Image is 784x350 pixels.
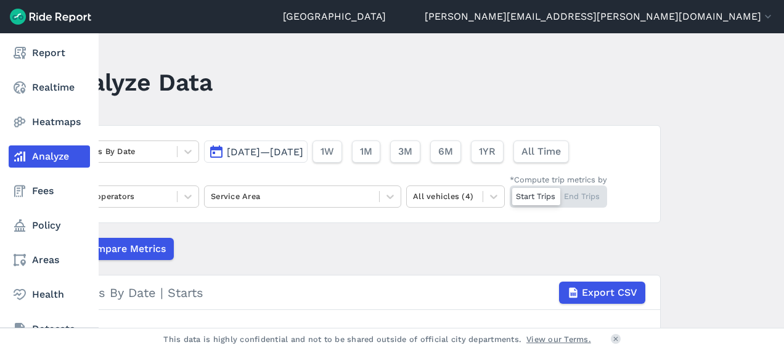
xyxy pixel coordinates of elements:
[352,140,380,163] button: 1M
[9,283,90,306] a: Health
[471,140,504,163] button: 1YR
[513,140,569,163] button: All Time
[227,146,303,158] span: [DATE]—[DATE]
[10,9,91,25] img: Ride Report
[9,42,90,64] a: Report
[360,144,372,159] span: 1M
[9,318,90,340] a: Datasets
[430,140,461,163] button: 6M
[479,144,496,159] span: 1YR
[9,76,90,99] a: Realtime
[76,282,645,304] div: Trips By Date | Starts
[321,144,334,159] span: 1W
[390,140,420,163] button: 3M
[510,174,607,185] div: *Compute trip metrics by
[9,180,90,202] a: Fees
[9,145,90,168] a: Analyze
[312,140,342,163] button: 1W
[438,144,453,159] span: 6M
[582,285,637,300] span: Export CSV
[559,282,645,304] button: Export CSV
[526,333,591,345] a: View our Terms.
[283,9,386,24] a: [GEOGRAPHIC_DATA]
[83,242,166,256] span: Compare Metrics
[425,9,774,24] button: [PERSON_NAME][EMAIL_ADDRESS][PERSON_NAME][DOMAIN_NAME]
[9,249,90,271] a: Areas
[9,111,90,133] a: Heatmaps
[60,65,213,99] h1: Analyze Data
[521,144,561,159] span: All Time
[9,214,90,237] a: Policy
[60,238,174,260] button: Compare Metrics
[204,140,308,163] button: [DATE]—[DATE]
[398,144,412,159] span: 3M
